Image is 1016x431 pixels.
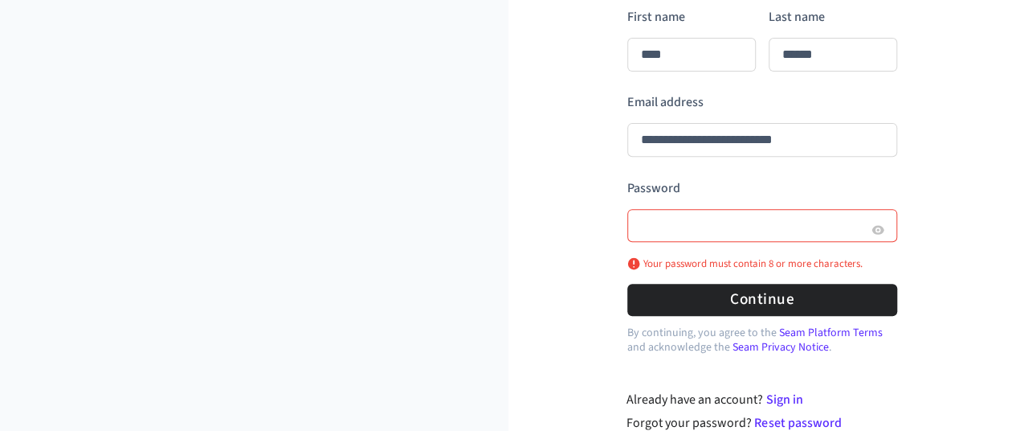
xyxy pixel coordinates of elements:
[627,8,685,26] label: First name
[626,390,897,409] div: Already have an account?
[627,93,704,111] label: Email address
[627,326,897,355] p: By continuing, you agree to the and acknowledge the .
[769,8,825,26] label: Last name
[732,339,829,355] a: Seam Privacy Notice
[627,284,897,315] button: Continue
[627,179,680,197] label: Password
[627,257,863,270] p: Your password must contain 8 or more characters.
[779,325,883,341] a: Seam Platform Terms
[868,220,887,240] button: Show password
[765,391,802,408] a: Sign in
